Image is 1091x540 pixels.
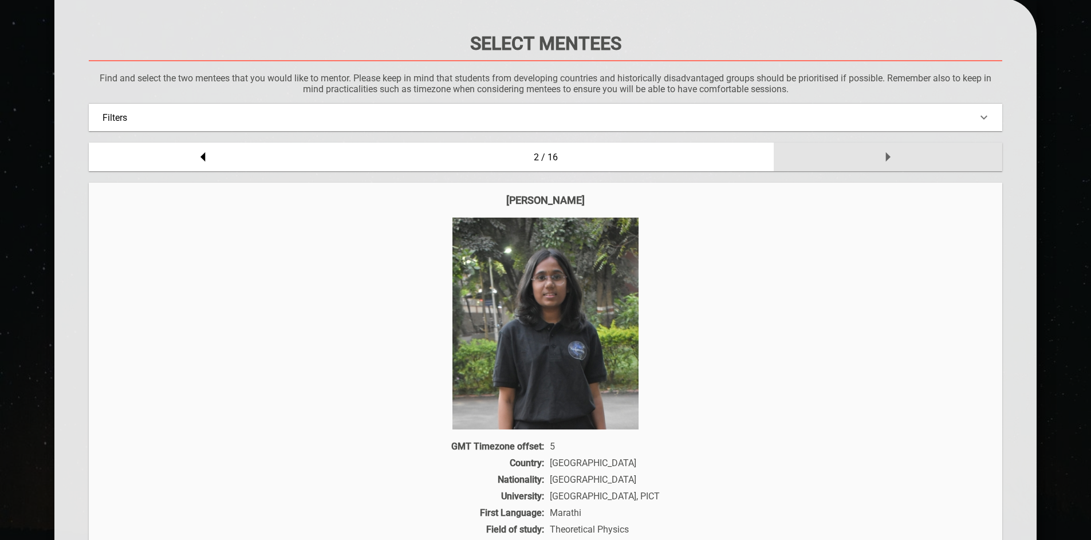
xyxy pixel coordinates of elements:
[547,458,991,468] div: [GEOGRAPHIC_DATA]
[89,33,1002,54] h1: Select Mentees
[100,491,547,502] div: University:
[100,441,547,452] div: GMT Timezone offset:
[100,524,547,535] div: Field of study:
[100,458,547,468] div: Country:
[100,507,547,518] div: First Language:
[547,507,991,518] div: Marathi
[547,524,991,535] div: Theoretical Physics
[317,143,774,171] div: 2 / 16
[100,194,991,206] div: [PERSON_NAME]
[547,441,991,452] div: 5
[89,73,1002,94] p: Find and select the two mentees that you would like to mentor. Please keep in mind that students ...
[89,104,1002,131] div: Filters
[100,474,547,485] div: Nationality:
[547,474,991,485] div: [GEOGRAPHIC_DATA]
[103,112,988,123] div: Filters
[547,491,991,502] div: [GEOGRAPHIC_DATA], PICT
